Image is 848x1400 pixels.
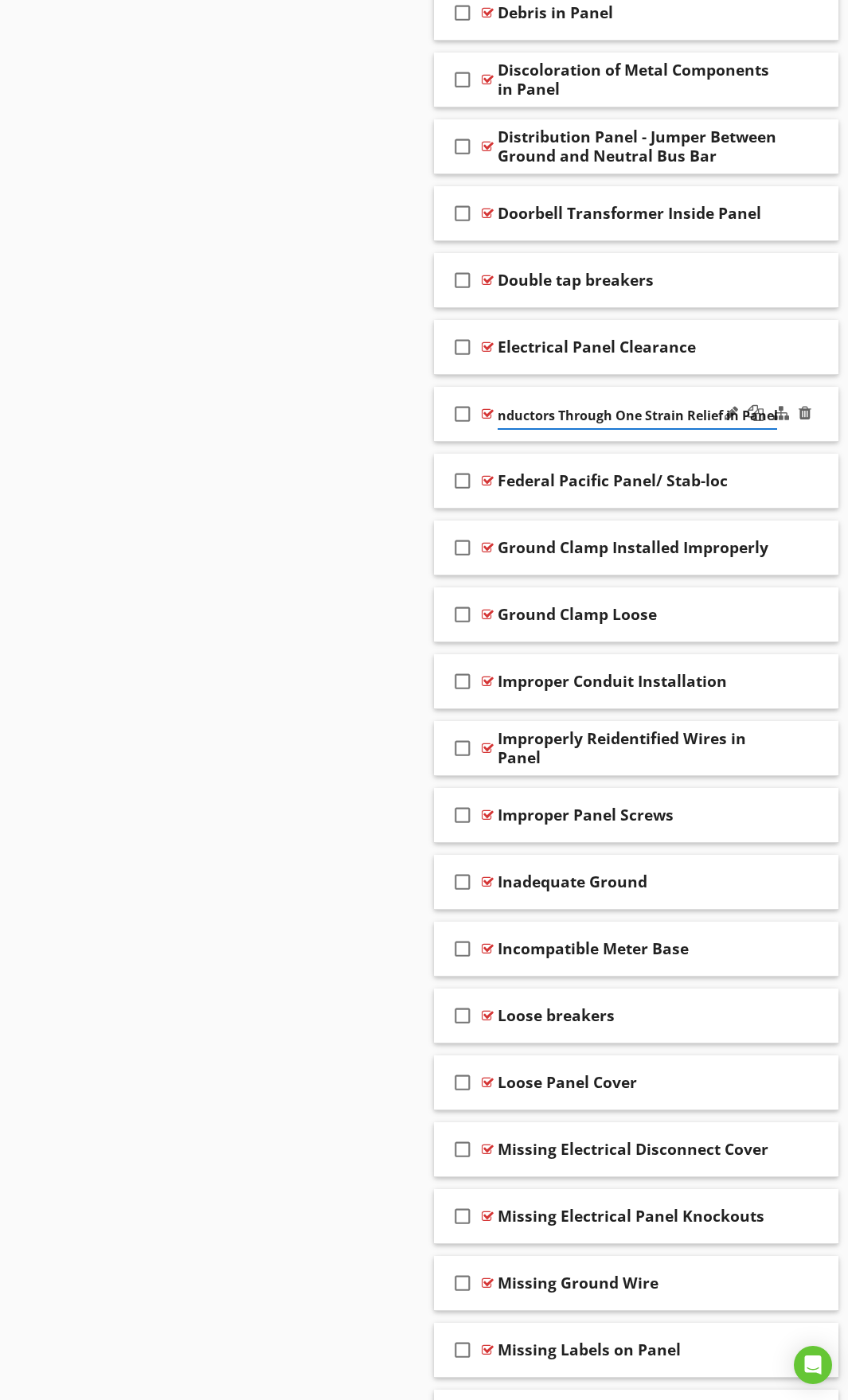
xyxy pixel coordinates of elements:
i: check_box_outline_blank [450,1063,475,1102]
i: check_box_outline_blank [450,930,475,968]
div: Missing Electrical Disconnect Cover [498,1140,768,1159]
i: check_box_outline_blank [450,996,475,1035]
div: Distribution Panel - Jumper Between Ground and Neutral Bus Bar [498,127,777,166]
i: check_box_outline_blank [450,194,475,232]
div: Loose breakers [498,1006,615,1025]
div: Discoloration of Metal Components in Panel [498,60,777,99]
i: check_box_outline_blank [450,729,475,767]
i: check_box_outline_blank [450,1264,475,1302]
div: Open Intercom Messenger [794,1346,832,1384]
i: check_box_outline_blank [450,1197,475,1235]
div: Federal Pacific Panel/ Stab-loc [498,471,728,490]
div: Improper Panel Screws [498,805,674,825]
i: check_box_outline_blank [450,796,475,834]
div: Incompatible Meter Base [498,939,689,958]
div: Missing Ground Wire [498,1273,658,1293]
div: Missing Electrical Panel Knockouts [498,1207,764,1226]
div: Improper Conduit Installation [498,672,727,691]
i: check_box_outline_blank [450,261,475,299]
i: check_box_outline_blank [450,60,475,99]
div: Inadequate Ground [498,872,647,891]
i: check_box_outline_blank [450,328,475,366]
div: Ground Clamp Loose [498,605,657,624]
i: check_box_outline_blank [450,1331,475,1369]
div: Doorbell Transformer Inside Panel [498,204,761,223]
div: Electrical Panel Clearance [498,337,696,357]
i: check_box_outline_blank [450,395,475,433]
i: check_box_outline_blank [450,1130,475,1168]
i: check_box_outline_blank [450,462,475,500]
div: Missing Labels on Panel [498,1340,681,1359]
i: check_box_outline_blank [450,595,475,634]
div: Improperly Reidentified Wires in Panel [498,729,777,767]
div: Double tap breakers [498,271,654,290]
div: Debris in Panel [498,3,613,22]
i: check_box_outline_blank [450,127,475,166]
i: check_box_outline_blank [450,528,475,567]
i: check_box_outline_blank [450,863,475,901]
div: Loose Panel Cover [498,1073,637,1092]
i: check_box_outline_blank [450,662,475,700]
div: Ground Clamp Installed Improperly [498,538,768,557]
